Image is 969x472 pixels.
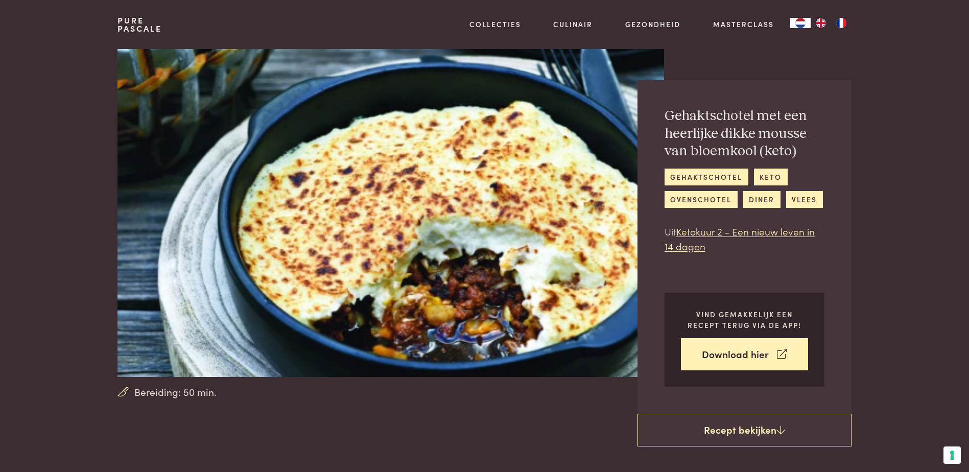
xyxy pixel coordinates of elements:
aside: Language selected: Nederlands [790,18,852,28]
a: gehaktschotel [665,169,748,185]
a: Download hier [681,338,808,370]
a: Ketokuur 2 - Een nieuw leven in 14 dagen [665,224,815,253]
ul: Language list [811,18,852,28]
button: Uw voorkeuren voor toestemming voor trackingtechnologieën [943,446,961,464]
a: Culinair [553,19,593,30]
a: ovenschotel [665,191,738,208]
p: Vind gemakkelijk een recept terug via de app! [681,309,808,330]
a: PurePascale [117,16,162,33]
a: vlees [786,191,823,208]
a: FR [831,18,852,28]
a: EN [811,18,831,28]
a: NL [790,18,811,28]
a: keto [754,169,788,185]
a: Recept bekijken [637,414,852,446]
img: Gehaktschotel met een heerlijke dikke mousse van bloemkool (keto) [117,49,664,377]
a: Gezondheid [625,19,680,30]
div: Language [790,18,811,28]
span: Bereiding: 50 min. [134,385,217,399]
a: Collecties [469,19,521,30]
p: Uit [665,224,824,253]
a: Masterclass [713,19,774,30]
a: diner [743,191,781,208]
h2: Gehaktschotel met een heerlijke dikke mousse van bloemkool (keto) [665,107,824,160]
